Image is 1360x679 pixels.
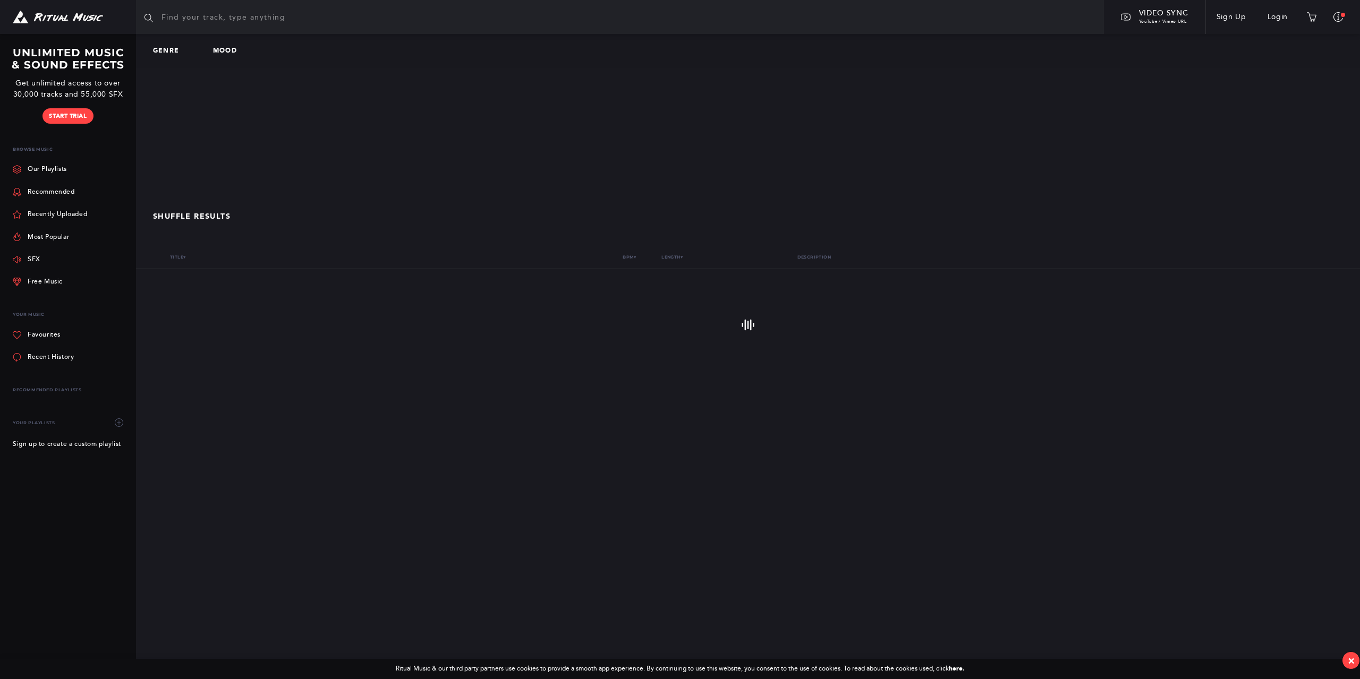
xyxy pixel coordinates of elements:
a: Recommended [13,181,75,203]
div: Your Playlists [13,412,127,434]
a: Free Music [13,271,63,293]
p: Description [693,255,934,260]
p: Browse Music [13,141,127,158]
a: Start Trial [42,108,93,124]
a: SFX [13,248,40,271]
span: ▾ [681,255,683,260]
div: Recommended Playlists [13,381,127,399]
a: here. [949,665,965,672]
a: Sign Up [1206,2,1257,32]
span: YouTube / Vimeo URL [1139,19,1187,24]
a: Recently Uploaded [13,203,87,226]
img: Ritual Music [13,11,103,24]
a: Genre [153,47,188,55]
div: Ritual Music & our third party partners use cookies to provide a smooth app experience. By contin... [396,665,965,673]
span: ▾ [183,255,185,260]
span: Shuffle results [153,212,231,221]
a: Sign up to create a custom playlist [13,434,121,454]
h3: UNLIMITED MUSIC & SOUND EFFECTS [8,47,127,71]
p: Get unlimited access to over 30,000 tracks and 55,000 SFX [8,78,127,100]
a: Length [661,254,683,260]
a: Favourites [13,324,61,346]
a: Recent History [13,346,74,368]
a: Bpm [623,254,636,260]
a: Mood [213,47,245,55]
div: × [1348,655,1355,667]
p: Your Music [13,306,127,323]
a: Login [1257,2,1299,32]
a: Our Playlists [13,158,67,181]
a: Title [170,254,185,260]
span: ▾ [634,255,636,260]
span: Video Sync [1139,8,1188,18]
a: Most Popular [13,226,69,248]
